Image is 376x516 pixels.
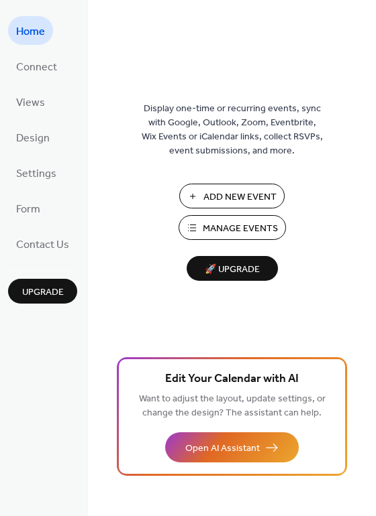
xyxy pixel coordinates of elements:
[8,16,53,45] a: Home
[8,279,77,304] button: Upgrade
[203,190,277,204] span: Add New Event
[8,123,58,151] a: Design
[8,229,77,258] a: Contact Us
[16,92,45,113] span: Views
[16,199,40,220] span: Form
[8,52,65,80] a: Connect
[139,390,326,422] span: Want to adjust the layout, update settings, or change the design? The assistant can help.
[16,164,56,184] span: Settings
[16,128,50,149] span: Design
[16,57,57,78] span: Connect
[16,21,45,42] span: Home
[179,215,286,240] button: Manage Events
[187,256,278,281] button: 🚀 Upgrade
[195,261,270,279] span: 🚀 Upgrade
[185,442,260,456] span: Open AI Assistant
[8,87,53,116] a: Views
[203,222,278,236] span: Manage Events
[165,370,299,389] span: Edit Your Calendar with AI
[179,184,285,208] button: Add New Event
[8,194,48,222] a: Form
[165,432,299,462] button: Open AI Assistant
[142,102,323,158] span: Display one-time or recurring events, sync with Google, Outlook, Zoom, Eventbrite, Wix Events or ...
[16,235,69,255] span: Contact Us
[22,285,64,300] span: Upgrade
[8,158,64,187] a: Settings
